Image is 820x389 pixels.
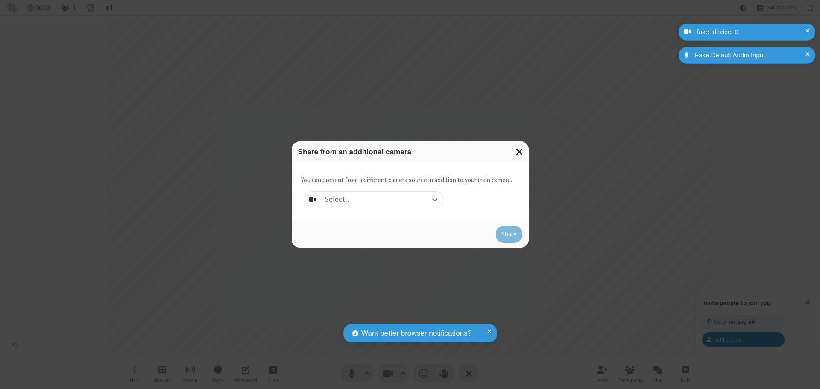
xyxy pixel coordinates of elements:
[361,328,471,339] span: Want better browser notifications?
[496,226,522,243] button: Share
[301,175,512,185] p: You can present from a different camera source in addition to your main camera.
[692,50,809,60] div: Fake Default Audio Input
[298,148,522,156] h3: Share from an additional camera
[694,27,809,37] div: fake_device_0
[511,141,529,162] button: Close modal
